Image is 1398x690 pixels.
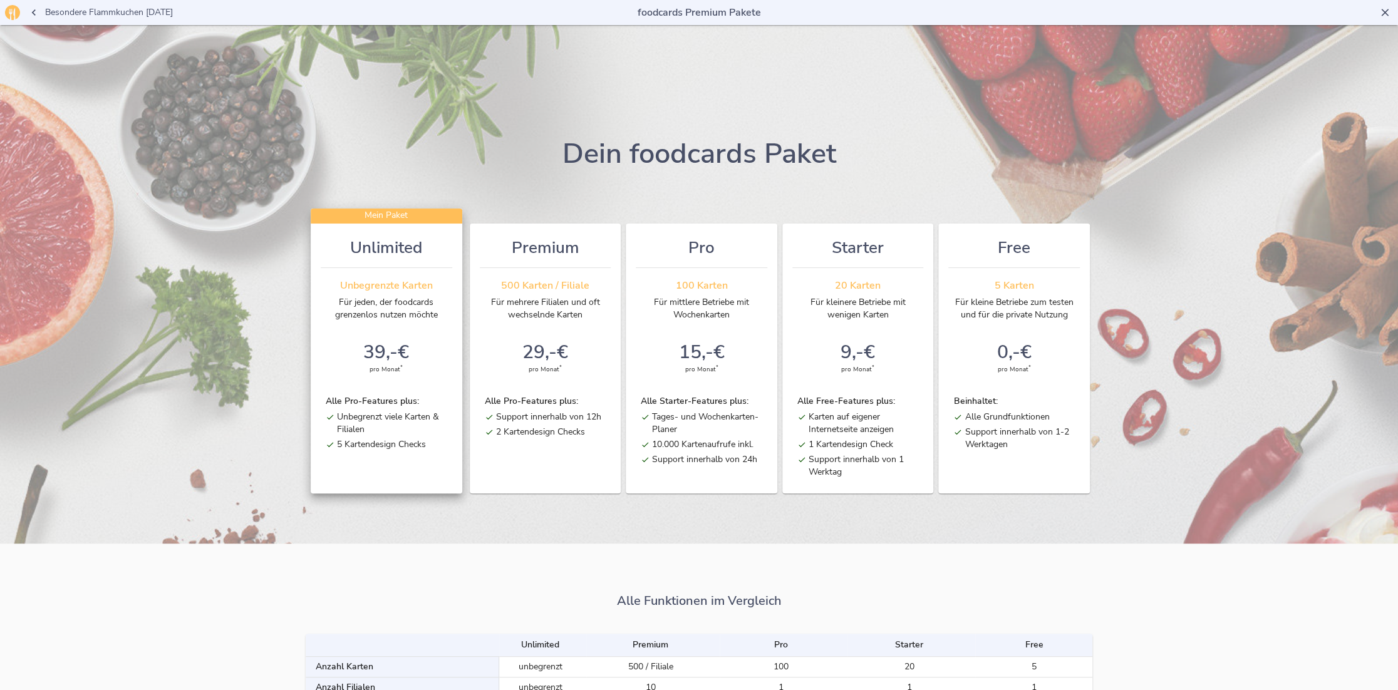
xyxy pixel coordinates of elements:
h1: Unlimited [316,229,457,267]
button: Besondere Flammkuchen [DATE] [25,1,178,24]
strong: Pro [774,639,788,651]
strong: Beinhaltet: [953,395,997,407]
div: pro Monat [973,363,1055,375]
h1: 0,- € [973,341,1055,363]
p: 1 Kartendesign Check [809,438,893,451]
div: Mein Paket [311,209,462,224]
h1: Alle Funktionen im Vergleich [306,594,1092,633]
h1: Starter [787,229,929,267]
strong: Unbegrenzte Karten [340,279,433,292]
h1: 9,- € [817,341,899,363]
td: 20 [847,656,975,677]
strong: 100 Karten [675,279,727,292]
p: Karten auf eigener Internetseite anzeigen [809,411,919,436]
strong: Alle Free-Features plus: [797,395,895,407]
p: Für kleinere Betriebe mit wenigen Karten [797,296,919,321]
strong: Alle Pro-Features plus: [326,395,419,407]
h1: 15,- € [661,341,742,363]
strong: 5 Karten [995,279,1034,292]
p: Für jeden, der foodcards grenzenlos nutzen möchte [326,296,447,321]
p: Support innerhalb von 12h [496,411,601,423]
h1: Free [943,229,1085,267]
strong: Unlimited [521,639,559,651]
p: 5 Kartendesign Checks [337,438,426,451]
h1: Dein foodcards Paket [306,138,1092,171]
td: 100 [720,656,847,677]
strong: Anzahl Karten [316,661,373,672]
td: 500 / Filiale [586,656,720,677]
div: pro Monat [817,363,899,375]
p: Unbegrenzt viele Karten & Filialen [337,411,447,436]
strong: Alle Pro-Features plus: [485,395,578,407]
p: Support innerhalb von 1-2 Werktagen [965,426,1075,451]
strong: 500 Karten / Filiale [501,279,589,292]
span: Besondere Flammkuchen [DATE] [30,5,173,21]
strong: Starter [895,639,923,651]
td: 5 [975,656,1092,677]
p: Support innerhalb von 1 Werktag [809,453,919,478]
div: pro Monat [505,363,586,375]
h3: foodcards Premium Pakete [638,7,761,19]
td: unbegrenzt [499,656,587,677]
p: Alle Grundfunktionen [965,411,1049,423]
p: Für mittlere Betriebe mit Wochenkarten [641,296,762,321]
p: Tages- und Wochenkarten-Planer [652,411,762,436]
strong: Alle Starter-Features plus: [641,395,748,407]
p: Für mehrere Filialen und oft wechselnde Karten [485,296,606,321]
p: Für kleine Betriebe zum testen und für die private Nutzung [953,296,1075,321]
strong: 20 Karten [835,279,881,292]
p: Support innerhalb von 24h [652,453,757,466]
strong: Premium [633,639,668,651]
div: pro Monat [661,363,742,375]
h1: 29,- € [505,341,586,363]
p: 2 Kartendesign Checks [496,426,585,438]
h1: Pro [631,229,772,267]
strong: Free [1025,639,1043,651]
h1: 39,- € [346,341,427,363]
div: pro Monat [346,363,427,375]
p: 10.000 Kartenaufrufe inkl. [652,438,753,451]
h1: Premium [475,229,616,267]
